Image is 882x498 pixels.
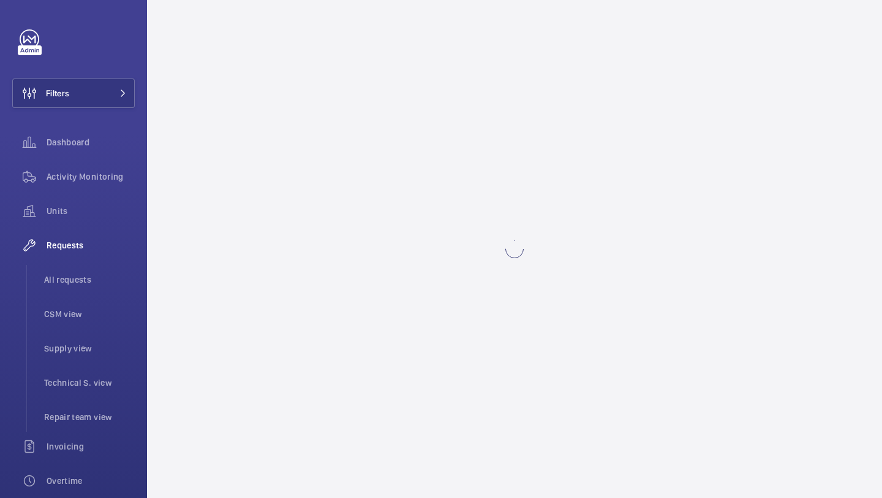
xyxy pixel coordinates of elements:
[44,274,135,286] span: All requests
[47,136,135,148] span: Dashboard
[44,411,135,423] span: Repair team view
[44,342,135,354] span: Supply view
[47,475,135,487] span: Overtime
[12,79,135,108] button: Filters
[44,308,135,320] span: CSM view
[47,170,135,183] span: Activity Monitoring
[44,377,135,389] span: Technical S. view
[47,440,135,453] span: Invoicing
[47,239,135,251] span: Requests
[46,87,69,99] span: Filters
[47,205,135,217] span: Units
